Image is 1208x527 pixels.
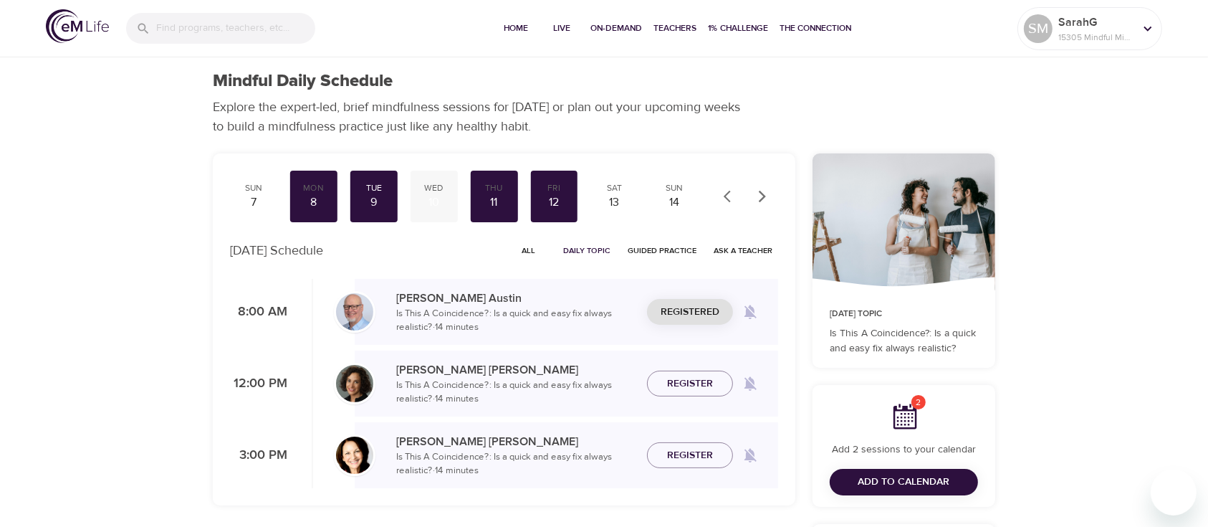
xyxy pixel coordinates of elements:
div: 10 [416,194,452,211]
input: Find programs, teachers, etc... [156,13,315,44]
span: Register [667,447,713,465]
div: Wed [416,182,452,194]
p: [DATE] Schedule [230,241,323,260]
p: [DATE] Topic [830,308,978,321]
button: Add to Calendar [830,469,978,495]
div: SM [1024,14,1053,43]
p: [PERSON_NAME] [PERSON_NAME] [396,433,636,450]
button: Guided Practice [622,239,702,262]
img: Ninette_Hupp-min.jpg [336,365,373,402]
span: Teachers [653,21,696,36]
div: 11 [476,194,512,211]
span: Add to Calendar [858,473,950,491]
iframe: Button to launch messaging window [1151,470,1197,516]
p: Add 2 sessions to your calendar [830,442,978,457]
div: Thu [476,182,512,194]
span: Daily Topic [563,244,610,257]
button: Register [647,371,733,397]
div: 9 [356,194,392,211]
p: Is This A Coincidence?: Is a quick and easy fix always realistic? · 14 minutes [396,450,636,478]
p: Is This A Coincidence?: Is a quick and easy fix always realistic? · 14 minutes [396,379,636,407]
span: Registered [661,303,719,321]
div: Sat [596,182,632,194]
img: Jim_Austin_Headshot_min.jpg [336,293,373,331]
span: 2 [911,395,926,409]
span: Guided Practice [628,244,696,257]
p: 12:00 PM [230,374,287,394]
p: Explore the expert-led, brief mindfulness sessions for [DATE] or plan out your upcoming weeks to ... [213,98,750,136]
span: Register [667,375,713,393]
button: Daily Topic [557,239,616,262]
button: Registered [647,299,733,326]
div: Sun [236,182,272,194]
div: Fri [536,182,572,194]
p: [PERSON_NAME] [PERSON_NAME] [396,361,636,379]
span: The Connection [780,21,851,36]
span: On-Demand [590,21,642,36]
p: 8:00 AM [230,303,287,322]
button: Ask a Teacher [708,239,778,262]
p: 3:00 PM [230,446,287,465]
div: Tue [356,182,392,194]
div: 14 [656,194,692,211]
div: 13 [596,194,632,211]
span: 1% Challenge [708,21,768,36]
img: logo [46,9,109,43]
span: Ask a Teacher [714,244,772,257]
div: Mon [296,182,332,194]
button: All [506,239,552,262]
p: Is This A Coincidence?: Is a quick and easy fix always realistic? · 14 minutes [396,307,636,335]
p: 15305 Mindful Minutes [1058,31,1134,44]
span: Remind me when a class goes live every Tuesday at 3:00 PM [733,438,767,473]
p: SarahG [1058,14,1134,31]
div: Sun [656,182,692,194]
span: Live [545,21,579,36]
span: Home [499,21,533,36]
div: 8 [296,194,332,211]
p: Is This A Coincidence?: Is a quick and easy fix always realistic? [830,326,978,356]
h1: Mindful Daily Schedule [213,71,393,92]
span: All [512,244,546,257]
div: 7 [236,194,272,211]
button: Register [647,442,733,469]
img: Laurie_Weisman-min.jpg [336,437,373,474]
p: [PERSON_NAME] Austin [396,290,636,307]
div: 12 [536,194,572,211]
